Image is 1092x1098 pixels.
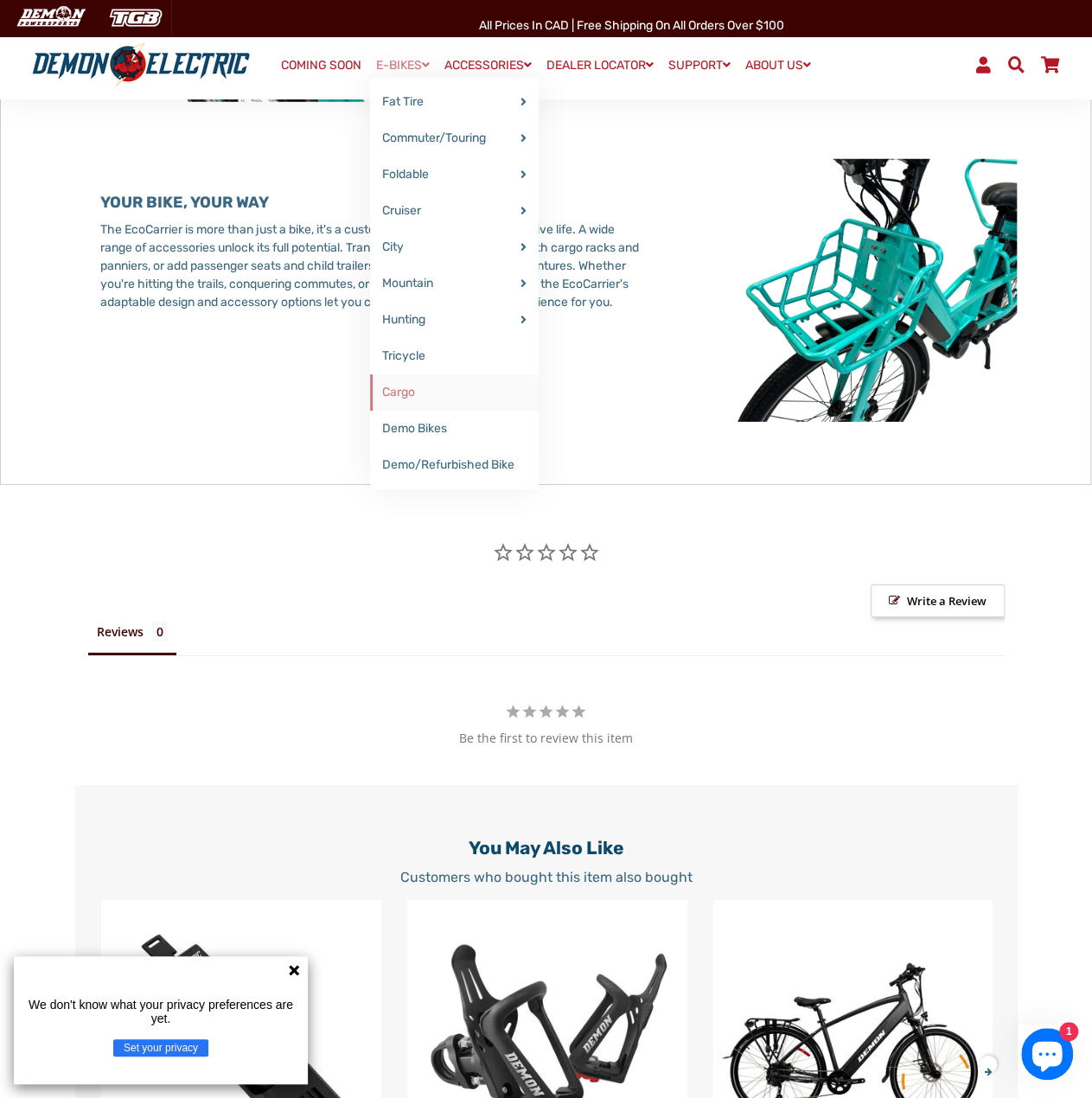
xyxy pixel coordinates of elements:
[101,867,992,888] p: Customers who bought this item also bought
[662,53,737,78] a: SUPPORT
[100,194,640,213] h3: YOUR BIKE, YOUR WAY
[370,193,539,229] a: Cruiser
[540,53,660,78] a: DEALER LOCATOR
[438,53,538,78] a: ACCESSORIES
[101,837,992,859] h2: You may also like
[370,411,539,447] a: Demo Bikes
[370,447,539,483] a: Demo/Refurbished Bike
[100,3,171,32] img: TGB Canada
[370,84,539,120] a: Fat Tire
[739,53,817,78] a: ABOUT US
[370,374,539,411] a: Cargo
[370,338,539,374] a: Tricycle
[370,229,539,265] a: City
[370,120,539,156] a: Commuter/Touring
[871,584,1005,617] span: Write a Review
[21,998,301,1025] p: We don't know what your privacy preferences are yet.
[113,1039,208,1057] button: Set your privacy
[88,617,176,655] li: Reviews
[88,729,1005,747] div: Be the first to review this item
[1016,1028,1078,1084] inbox-online-store-chat: Shopify online store chat
[370,302,539,338] a: Hunting
[26,42,256,87] img: Demon Electric logo
[370,53,436,78] a: E-BIKES
[100,220,640,311] p: The EcoCarrier is more than just a bike, it's a customizable extension of your active life. A wid...
[666,159,1017,422] img: IMG_5945-min_1.jpg
[370,156,539,193] a: Foldable
[370,265,539,302] a: Mountain
[9,3,92,32] img: Demon Electric
[275,54,367,78] a: COMING SOON
[479,18,784,33] span: All Prices in CAD | Free shipping on all orders over $100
